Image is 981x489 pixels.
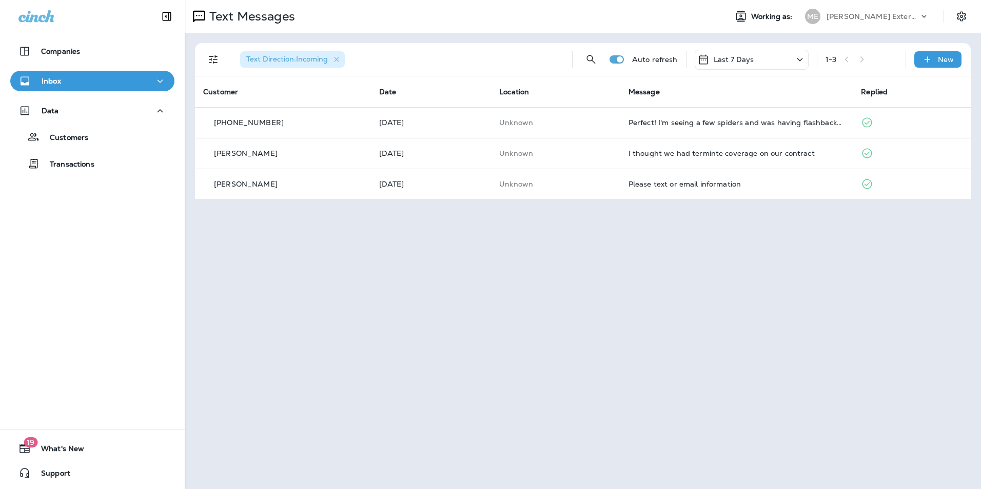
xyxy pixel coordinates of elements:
[629,149,845,157] div: I thought we had terminte coverage on our contract
[629,180,845,188] div: Please text or email information
[10,153,174,174] button: Transactions
[40,133,88,143] p: Customers
[240,51,345,68] div: Text Direction:Incoming
[379,180,483,188] p: Aug 7, 2025 10:03 AM
[41,47,80,55] p: Companies
[31,444,84,457] span: What's New
[629,87,660,96] span: Message
[861,87,888,96] span: Replied
[632,55,678,64] p: Auto refresh
[246,54,328,64] span: Text Direction : Incoming
[751,12,795,21] span: Working as:
[581,49,601,70] button: Search Messages
[10,41,174,62] button: Companies
[10,126,174,148] button: Customers
[499,118,612,127] p: This customer does not have a last location and the phone number they messaged is not assigned to...
[379,87,397,96] span: Date
[203,87,238,96] span: Customer
[629,118,845,127] div: Perfect! I'm seeing a few spiders and was having flashbacks to the spider lady days when I forgot...
[10,463,174,483] button: Support
[499,180,612,188] p: This customer does not have a last location and the phone number they messaged is not assigned to...
[31,469,70,481] span: Support
[152,6,181,27] button: Collapse Sidebar
[10,100,174,121] button: Data
[10,438,174,459] button: 19What's New
[214,149,278,157] p: [PERSON_NAME]
[499,87,529,96] span: Location
[40,160,94,170] p: Transactions
[938,55,954,64] p: New
[805,9,820,24] div: ME
[24,437,37,447] span: 19
[42,77,61,85] p: Inbox
[214,180,278,188] p: [PERSON_NAME]
[379,149,483,157] p: Aug 7, 2025 10:07 AM
[203,49,224,70] button: Filters
[826,55,836,64] div: 1 - 3
[379,118,483,127] p: Aug 7, 2025 01:08 PM
[214,118,284,127] p: [PHONE_NUMBER]
[42,107,59,115] p: Data
[714,55,754,64] p: Last 7 Days
[10,71,174,91] button: Inbox
[827,12,919,21] p: [PERSON_NAME] Exterminating
[499,149,612,157] p: This customer does not have a last location and the phone number they messaged is not assigned to...
[205,9,295,24] p: Text Messages
[952,7,971,26] button: Settings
